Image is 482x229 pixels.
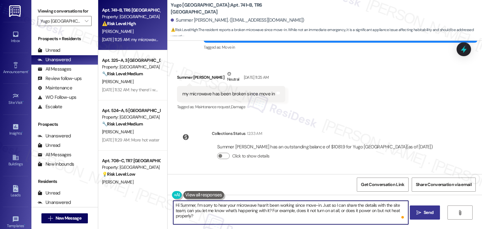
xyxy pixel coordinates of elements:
a: Insights • [3,121,28,138]
div: Unanswered [38,199,71,206]
div: [DATE] 11:25 AM: my microwave has been broken since move in [102,37,216,42]
strong: 💡 Risk Level: Low [102,171,135,177]
div: Property: [GEOGRAPHIC_DATA] [102,13,160,20]
span: [PERSON_NAME] [102,129,133,135]
strong: ⚠️ Risk Level: High [102,21,136,26]
div: New Inbounds [38,161,74,168]
b: Yugo [GEOGRAPHIC_DATA]: Apt. 741~B, TR6 [GEOGRAPHIC_DATA] [171,2,296,15]
div: Prospects [31,121,98,128]
div: Neutral [226,71,240,84]
div: Unanswered [38,133,71,139]
strong: 🔧 Risk Level: Medium [102,71,143,77]
label: Click to show details [232,153,269,159]
a: Buildings [3,152,28,169]
div: Apt. 325~A, 3 [GEOGRAPHIC_DATA] [102,57,160,64]
span: New Message [56,215,81,221]
div: Property: [GEOGRAPHIC_DATA] [102,64,160,70]
a: Leads [3,183,28,200]
div: WO Follow-ups [38,94,76,101]
span: Get Conversation Link [361,181,404,188]
div: Unread [38,142,60,149]
button: Share Conversation via email [412,178,476,192]
i:  [416,210,421,215]
div: Unanswered [38,56,71,63]
img: ResiDesk Logo [9,5,22,17]
div: Unread [38,47,60,54]
button: New Message [41,213,88,223]
button: Get Conversation Link [357,178,408,192]
label: Viewing conversations for [38,6,92,16]
input: All communities [40,16,82,26]
div: [DATE] 11:32 AM: hey there! i would say having maintenance requests open would be really helpful!... [102,87,392,93]
strong: ⚠️ Risk Level: High [171,27,198,32]
div: All Messages [38,152,71,158]
span: Maintenance request , [195,104,231,109]
textarea: To enrich screen reader interactions, please activate Accessibility in Grammarly extension settings [173,201,408,224]
div: Tagged as: [204,43,477,52]
div: Prospects + Residents [31,35,98,42]
div: Property: [GEOGRAPHIC_DATA] [102,164,160,171]
span: Damage [231,104,245,109]
div: Tagged as: [177,102,285,111]
div: Property: [GEOGRAPHIC_DATA] [102,114,160,120]
div: Summer [PERSON_NAME] [177,71,285,86]
span: • [28,69,29,73]
div: Collections Status [212,130,245,137]
div: Review follow-ups [38,75,82,82]
span: [PERSON_NAME] [102,179,133,185]
div: Summer [PERSON_NAME] has an outstanding balance of $1081.9 for Yugo [GEOGRAPHIC_DATA] (as of [DATE]) [217,144,433,150]
div: Apt. 741~B, TR6 [GEOGRAPHIC_DATA] [102,7,160,13]
strong: 🔧 Risk Level: Medium [102,121,143,127]
div: Unread [38,190,60,196]
a: Inbox [3,29,28,46]
div: Maintenance [38,85,72,91]
span: Move in [222,45,235,50]
button: Send [410,205,440,220]
span: [PERSON_NAME] [102,79,133,84]
a: Site Visit • [3,91,28,108]
div: Apt. 708~C, TR7 [GEOGRAPHIC_DATA] [102,157,160,164]
i:  [48,216,53,221]
span: Share Conversation via email [416,181,472,188]
span: : The resident reports a broken microwave since move-in. While not an immediate emergency, it is ... [171,27,482,40]
span: • [24,223,25,227]
span: • [23,99,24,104]
i:  [458,210,462,215]
div: Summer [PERSON_NAME]. ([EMAIL_ADDRESS][DOMAIN_NAME]) [171,17,304,24]
div: Apt. 524~A, 5 [GEOGRAPHIC_DATA] [102,107,160,114]
div: [DATE] 11:29 AM: More hot water [102,137,159,143]
div: Residents [31,178,98,185]
div: my microwave has been broken since move in [182,91,275,97]
span: Send [424,209,433,216]
div: All Messages [38,66,71,72]
span: • [22,130,23,135]
i:  [85,19,88,24]
div: [DATE] 11:25 AM [242,74,269,81]
div: 12:33 AM [245,130,262,137]
span: [PERSON_NAME] [102,29,133,34]
div: Escalate [38,104,62,110]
